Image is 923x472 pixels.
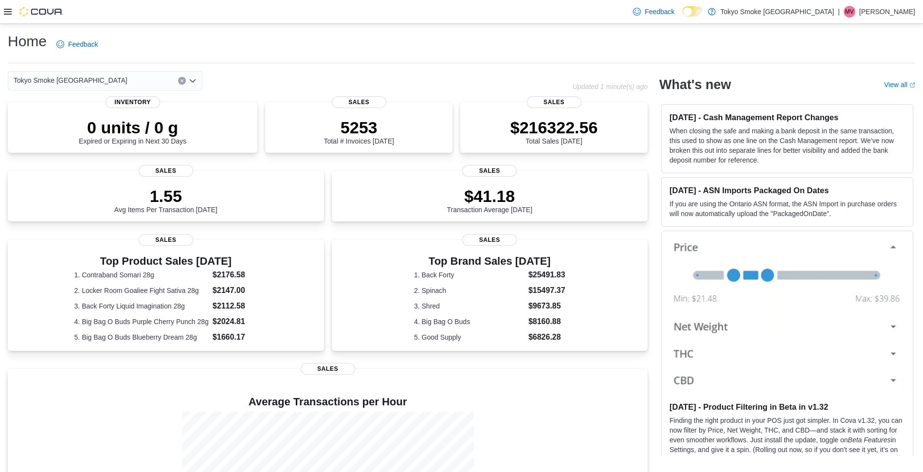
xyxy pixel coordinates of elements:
span: Feedback [68,39,98,49]
p: $41.18 [447,186,532,206]
dd: $2176.58 [213,269,257,281]
h3: Top Brand Sales [DATE] [414,255,565,267]
dt: 5. Big Bag O Buds Blueberry Dream 28g [74,332,209,342]
p: | [838,6,840,18]
p: 0 units / 0 g [79,118,186,137]
span: Feedback [645,7,674,17]
button: Clear input [178,77,186,85]
dd: $6826.28 [528,331,565,343]
em: Beta Features [848,436,891,444]
p: Finding the right product in your POS just got simpler. In Cova v1.32, you can now filter by Pric... [670,416,905,464]
dd: $15497.37 [528,285,565,296]
dt: 3. Shred [414,301,525,311]
span: Tokyo Smoke [GEOGRAPHIC_DATA] [14,74,127,86]
p: Tokyo Smoke [GEOGRAPHIC_DATA] [721,6,834,18]
h1: Home [8,32,47,51]
div: Avg Items Per Transaction [DATE] [114,186,217,214]
dt: 1. Contraband Somari 28g [74,270,209,280]
h2: What's new [659,77,731,92]
h3: [DATE] - Product Filtering in Beta in v1.32 [670,402,905,412]
span: Sales [301,363,355,375]
dt: 4. Big Bag O Buds [414,317,525,327]
div: Total Sales [DATE] [510,118,598,145]
a: Feedback [53,35,102,54]
span: Sales [527,96,581,108]
dt: 2. Locker Room Goaliee Fight Sativa 28g [74,286,209,295]
dd: $2112.58 [213,300,257,312]
dd: $2024.81 [213,316,257,327]
h3: Top Product Sales [DATE] [74,255,257,267]
a: View allExternal link [884,81,915,89]
dt: 5. Good Supply [414,332,525,342]
img: Cova [19,7,63,17]
div: Expired or Expiring in Next 30 Days [79,118,186,145]
dd: $8160.88 [528,316,565,327]
span: Inventory [106,96,160,108]
div: Mario Vitali [844,6,855,18]
dt: 1. Back Forty [414,270,525,280]
dd: $2147.00 [213,285,257,296]
p: [PERSON_NAME] [859,6,915,18]
span: Sales [462,165,517,177]
dt: 4. Big Bag O Buds Purple Cherry Punch 28g [74,317,209,327]
h3: [DATE] - ASN Imports Packaged On Dates [670,185,905,195]
p: 1.55 [114,186,217,206]
span: Sales [332,96,386,108]
dd: $1660.17 [213,331,257,343]
span: Sales [139,165,193,177]
span: Sales [462,234,517,246]
dt: 3. Back Forty Liquid Imagination 28g [74,301,209,311]
p: When closing the safe and making a bank deposit in the same transaction, this used to show as one... [670,126,905,165]
p: 5253 [324,118,394,137]
button: Open list of options [189,77,197,85]
dt: 2. Spinach [414,286,525,295]
span: MV [845,6,854,18]
h3: [DATE] - Cash Management Report Changes [670,112,905,122]
p: Updated 1 minute(s) ago [573,83,648,91]
h4: Average Transactions per Hour [16,396,640,408]
p: $216322.56 [510,118,598,137]
p: If you are using the Ontario ASN format, the ASN Import in purchase orders will now automatically... [670,199,905,218]
span: Sales [139,234,193,246]
dd: $25491.83 [528,269,565,281]
dd: $9673.85 [528,300,565,312]
div: Total # Invoices [DATE] [324,118,394,145]
input: Dark Mode [683,6,703,17]
svg: External link [909,82,915,88]
a: Feedback [629,2,678,21]
div: Transaction Average [DATE] [447,186,532,214]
